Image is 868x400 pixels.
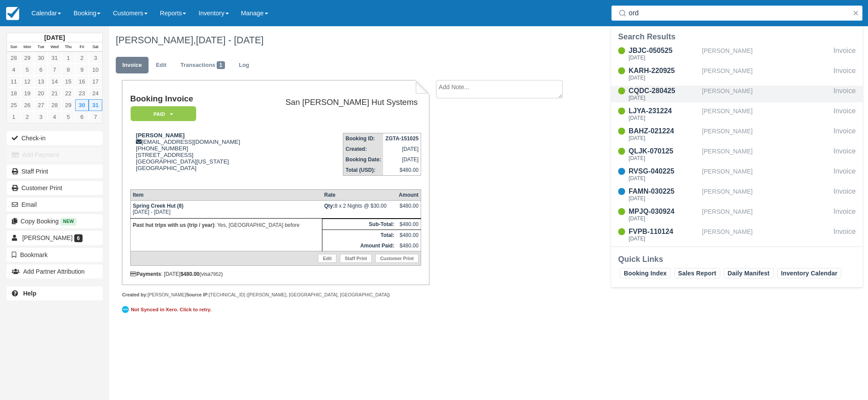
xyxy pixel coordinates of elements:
[133,222,214,228] strong: Past hut trips with us (trip / year)
[21,76,34,87] a: 12
[322,189,397,200] th: Rate
[397,240,421,251] td: $480.00
[397,219,421,230] td: $480.00
[75,111,89,123] a: 6
[629,226,699,237] div: FVPB-110124
[21,111,34,123] a: 2
[174,57,232,74] a: Transactions1
[7,87,21,99] a: 18
[343,144,383,154] th: Created:
[48,64,61,76] a: 7
[7,99,21,111] a: 25
[343,165,383,176] th: Total (USD):
[833,226,856,243] div: Invoice
[75,52,89,64] a: 2
[833,146,856,163] div: Invoice
[629,136,699,141] div: [DATE]
[48,99,61,111] a: 28
[629,55,699,60] div: [DATE]
[629,236,699,241] div: [DATE]
[75,42,89,52] th: Fri
[89,87,102,99] a: 24
[186,292,209,297] strong: Source IP:
[702,66,830,82] div: [PERSON_NAME]
[322,219,397,230] th: Sub-Total:
[611,146,863,163] a: QLJK-070125[DATE][PERSON_NAME]Invoice
[21,87,34,99] a: 19
[48,111,61,123] a: 4
[89,111,102,123] a: 7
[7,264,103,278] button: Add Partner Attribution
[611,166,863,183] a: RVSG-040225[DATE][PERSON_NAME]Invoice
[34,64,48,76] a: 6
[702,146,830,163] div: [PERSON_NAME]
[7,198,103,212] button: Email
[322,230,397,240] th: Total:
[75,99,89,111] a: 30
[89,99,102,111] a: 31
[629,95,699,101] div: [DATE]
[629,86,699,96] div: CQDC-280425
[34,87,48,99] a: 20
[7,148,103,162] button: Add Payment
[7,214,103,228] button: Copy Booking New
[385,136,418,142] strong: ZGTA-151025
[629,75,699,80] div: [DATE]
[611,186,863,203] a: FAMN-030225[DATE][PERSON_NAME]Invoice
[397,230,421,240] td: $480.00
[196,35,263,45] span: [DATE] - [DATE]
[397,189,421,200] th: Amount
[629,166,699,177] div: RVSG-040225
[629,106,699,116] div: LJYA-231224
[133,203,183,209] strong: Spring Creek Hut (8)
[131,106,196,122] em: Paid
[618,254,856,264] div: Quick Links
[232,57,256,74] a: Log
[611,206,863,223] a: MPJQ-030924[DATE][PERSON_NAME]Invoice
[322,240,397,251] th: Amount Paid:
[130,200,322,218] td: [DATE] - [DATE]
[702,126,830,143] div: [PERSON_NAME]
[833,66,856,82] div: Invoice
[383,144,421,154] td: [DATE]
[399,203,418,216] div: $480.00
[611,106,863,122] a: LJYA-231224[DATE][PERSON_NAME]Invoice
[180,271,199,277] strong: $480.00
[383,154,421,165] td: [DATE]
[21,52,34,64] a: 29
[34,111,48,123] a: 3
[629,45,699,56] div: JBJC-050525
[629,126,699,136] div: BAHZ-021224
[62,99,75,111] a: 29
[7,42,21,52] th: Sun
[629,115,699,121] div: [DATE]
[611,86,863,102] a: CQDC-280425[DATE][PERSON_NAME]Invoice
[629,196,699,201] div: [DATE]
[611,45,863,62] a: JBJC-050525[DATE][PERSON_NAME]Invoice
[833,106,856,122] div: Invoice
[136,132,185,139] strong: [PERSON_NAME]
[75,76,89,87] a: 16
[130,189,322,200] th: Item
[122,292,148,297] strong: Created by:
[611,66,863,82] a: KARH-220925[DATE][PERSON_NAME]Invoice
[620,268,671,278] a: Booking Index
[75,87,89,99] a: 23
[23,290,36,297] b: Help
[629,216,699,221] div: [DATE]
[130,271,161,277] strong: Payments
[22,234,73,241] span: [PERSON_NAME]
[60,218,76,225] span: New
[618,31,856,42] div: Search Results
[702,166,830,183] div: [PERSON_NAME]
[48,87,61,99] a: 21
[62,52,75,64] a: 1
[611,126,863,143] a: BAHZ-021224[DATE][PERSON_NAME]Invoice
[833,45,856,62] div: Invoice
[833,166,856,183] div: Invoice
[833,206,856,223] div: Invoice
[75,64,89,76] a: 9
[7,76,21,87] a: 11
[629,5,849,21] input: Search ( / )
[702,206,830,223] div: [PERSON_NAME]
